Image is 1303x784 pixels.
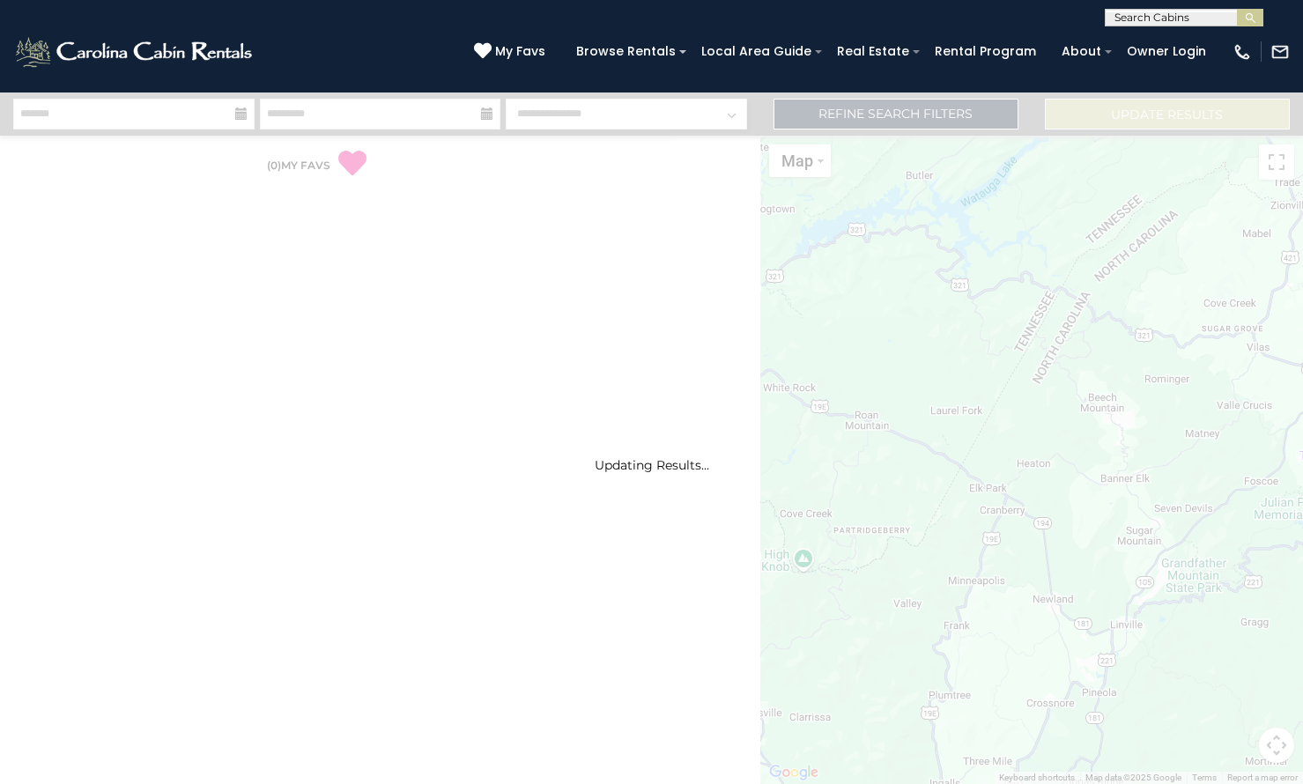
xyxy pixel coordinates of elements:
[567,38,685,65] a: Browse Rentals
[926,38,1045,65] a: Rental Program
[692,38,820,65] a: Local Area Guide
[13,34,257,70] img: White-1-2.png
[1053,38,1110,65] a: About
[828,38,918,65] a: Real Estate
[1270,42,1290,62] img: mail-regular-white.png
[1118,38,1215,65] a: Owner Login
[495,42,545,61] span: My Favs
[474,42,550,62] a: My Favs
[1233,42,1252,62] img: phone-regular-white.png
